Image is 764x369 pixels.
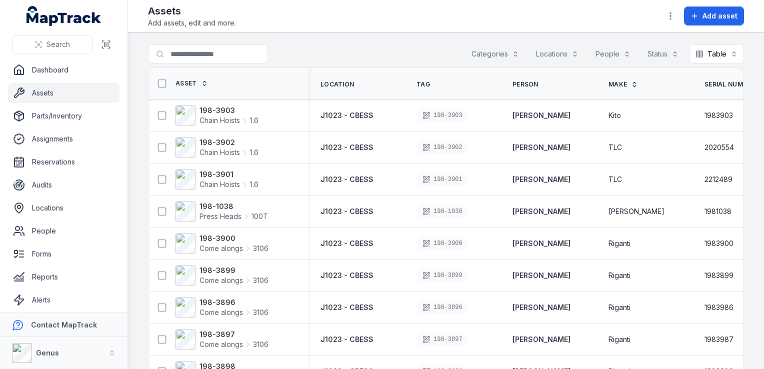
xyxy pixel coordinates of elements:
[199,179,240,189] span: Chain Hoists
[704,334,733,344] span: 1983987
[175,169,258,189] a: 198-3901Chain Hoists1.6
[175,265,268,285] a: 198-3899Come alongs3106
[512,334,570,344] strong: [PERSON_NAME]
[608,80,627,88] span: Make
[416,80,430,88] span: Tag
[31,320,97,329] strong: Contact MapTrack
[608,142,622,152] span: TLC
[199,307,243,317] span: Come alongs
[684,6,744,25] button: Add asset
[320,239,373,247] span: J1023 - CBESS
[320,175,373,183] span: J1023 - CBESS
[253,339,268,349] span: 3106
[465,44,525,63] button: Categories
[175,79,197,87] span: Asset
[704,270,733,280] span: 1983899
[175,201,268,221] a: 198-1038Press Heads100T
[512,238,570,248] a: [PERSON_NAME]
[320,207,373,215] span: J1023 - CBESS
[689,44,744,63] button: Table
[608,110,621,120] span: Kito
[26,6,101,26] a: MapTrack
[8,152,119,172] a: Reservations
[416,300,468,314] div: 198-3896
[8,244,119,264] a: Forms
[8,221,119,241] a: People
[608,302,630,312] span: Riganti
[704,206,731,216] span: 1981038
[148,4,236,18] h2: Assets
[253,275,268,285] span: 3106
[608,80,638,88] a: Make
[199,233,268,243] strong: 198-3900
[199,105,258,115] strong: 198-3903
[46,39,70,49] span: Search
[608,206,664,216] span: [PERSON_NAME]
[8,83,119,103] a: Assets
[175,297,268,317] a: 198-3896Come alongs3106
[512,302,570,312] a: [PERSON_NAME]
[416,172,468,186] div: 198-3901
[199,297,268,307] strong: 198-3896
[704,110,733,120] span: 1983903
[589,44,637,63] button: People
[320,270,373,280] a: J1023 - CBESS
[199,201,268,211] strong: 198-1038
[199,147,240,157] span: Chain Hoists
[416,236,468,250] div: 198-3900
[250,147,258,157] span: 1.6
[416,268,468,282] div: 198-3899
[608,238,630,248] span: Riganti
[199,329,268,339] strong: 198-3897
[250,115,258,125] span: 1.6
[250,179,258,189] span: 1.6
[251,211,268,221] span: 100T
[175,233,268,253] a: 198-3900Come alongs3106
[512,174,570,184] a: [PERSON_NAME]
[704,80,755,88] span: Serial Number
[512,270,570,280] strong: [PERSON_NAME]
[608,174,622,184] span: TLC
[641,44,685,63] button: Status
[8,60,119,80] a: Dashboard
[416,140,468,154] div: 198-3902
[148,18,236,28] span: Add assets, edit and more.
[199,339,243,349] span: Come alongs
[199,265,268,275] strong: 198-3899
[199,243,243,253] span: Come alongs
[529,44,585,63] button: Locations
[320,335,373,343] span: J1023 - CBESS
[199,115,240,125] span: Chain Hoists
[320,143,373,151] span: J1023 - CBESS
[512,206,570,216] strong: [PERSON_NAME]
[320,334,373,344] a: J1023 - CBESS
[512,142,570,152] a: [PERSON_NAME]
[704,174,732,184] span: 2212489
[175,79,208,87] a: Asset
[320,142,373,152] a: J1023 - CBESS
[8,267,119,287] a: Reports
[199,169,258,179] strong: 198-3901
[175,137,258,157] a: 198-3902Chain Hoists1.6
[512,80,538,88] span: Person
[199,275,243,285] span: Come alongs
[8,106,119,126] a: Parts/Inventory
[8,198,119,218] a: Locations
[253,307,268,317] span: 3106
[36,348,59,357] strong: Genus
[416,332,468,346] div: 198-3897
[608,270,630,280] span: Riganti
[175,329,268,349] a: 198-3897Come alongs3106
[416,204,468,218] div: 198-1038
[512,110,570,120] strong: [PERSON_NAME]
[704,238,733,248] span: 1983900
[320,302,373,312] a: J1023 - CBESS
[199,137,258,147] strong: 198-3902
[8,290,119,310] a: Alerts
[12,35,92,54] button: Search
[320,271,373,279] span: J1023 - CBESS
[416,108,468,122] div: 198-3903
